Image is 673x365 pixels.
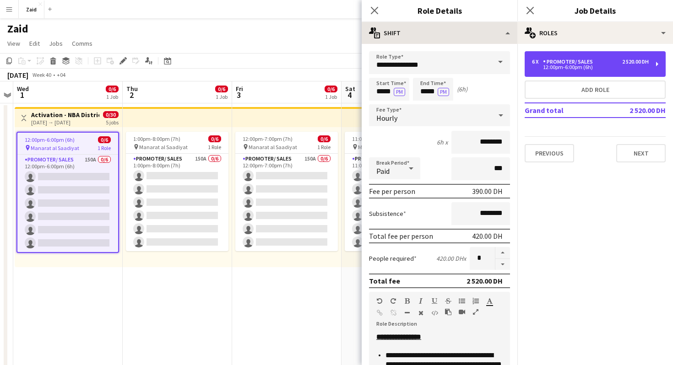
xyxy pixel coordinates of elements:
button: Italic [418,297,424,305]
div: [DATE] [7,70,28,80]
app-card-role: Promoter/ Sales150A0/612:00pm-6:00pm (6h) [17,155,118,252]
span: 2 [125,90,138,100]
button: Text Color [486,297,493,305]
app-card-role: Promoter/ Sales150A0/611:00am-7:00pm (8h) [345,154,447,251]
div: 2 520.00 DH [467,276,503,285]
button: Next [616,144,666,162]
div: Promoter/ Sales [543,59,597,65]
div: 6 x [532,59,543,65]
div: 1 Job [106,93,118,100]
h3: Activation - NBA District [31,111,99,119]
h1: Zaid [7,22,28,36]
app-job-card: 1:00pm-8:00pm (7h)0/6 Manarat al Saadiyat1 RolePromoter/ Sales150A0/61:00pm-8:00pm (7h) [126,132,228,251]
button: Strikethrough [445,297,451,305]
label: Subsistence [369,209,406,218]
button: Increase [495,247,510,259]
button: Insert video [459,308,465,316]
button: Bold [404,297,410,305]
span: 4 [344,90,355,100]
button: PM [394,88,405,96]
button: Underline [431,297,438,305]
span: 1:00pm-8:00pm (7h) [133,135,180,142]
button: Previous [525,144,574,162]
span: View [7,39,20,48]
div: [DATE] → [DATE] [31,119,99,126]
span: 3 [234,90,243,100]
app-job-card: 12:00pm-7:00pm (7h)0/6 Manarat al Saadiyat1 RolePromoter/ Sales150A0/612:00pm-7:00pm (7h) [235,132,338,251]
app-card-role: Promoter/ Sales150A0/61:00pm-8:00pm (7h) [126,154,228,251]
td: Grand total [525,103,608,118]
span: 1 Role [98,145,111,151]
div: 2 520.00 DH [622,59,649,65]
span: Sat [345,85,355,93]
span: 0/6 [318,135,331,142]
div: 6h x [437,138,448,146]
span: 0/30 [103,111,119,118]
button: PM [438,88,449,96]
span: 0/6 [208,135,221,142]
app-job-card: 12:00pm-6:00pm (6h)0/6 Manarat al Saadiyat1 RolePromoter/ Sales150A0/612:00pm-6:00pm (6h) [16,132,119,253]
button: Zaid [19,0,44,18]
span: Edit [29,39,40,48]
span: Jobs [49,39,63,48]
div: Fee per person [369,187,415,196]
span: 1 Role [317,144,331,150]
span: Fri [236,85,243,93]
span: 11:00am-7:00pm (8h) [352,135,402,142]
div: 5 jobs [106,118,119,126]
button: Ordered List [472,297,479,305]
button: Decrease [495,259,510,270]
div: Shift [362,22,517,44]
div: (6h) [457,85,467,93]
button: Redo [390,297,396,305]
button: Clear Formatting [418,309,424,317]
div: 1 Job [216,93,228,100]
span: 1 Role [208,144,221,150]
div: 1 Job [325,93,337,100]
span: 0/6 [98,136,111,143]
span: Paid [376,166,390,176]
div: 420.00 DH x [436,254,466,263]
span: 12:00pm-7:00pm (7h) [243,135,293,142]
span: 12:00pm-6:00pm (6h) [25,136,75,143]
div: 12:00pm-6:00pm (6h) [532,65,649,70]
a: View [4,38,24,49]
span: 0/6 [215,86,228,92]
span: 1 [16,90,29,100]
button: HTML Code [431,309,438,317]
span: 0/6 [106,86,119,92]
a: Edit [26,38,43,49]
div: +04 [57,71,65,78]
span: Manarat al Saadiyat [139,144,188,150]
app-job-card: 11:00am-7:00pm (8h)0/6 Manarat al Saadiyat1 RolePromoter/ Sales150A0/611:00am-7:00pm (8h) [345,132,447,251]
span: Week 40 [30,71,53,78]
td: 2 520.00 DH [608,103,666,118]
a: Comms [68,38,96,49]
button: Horizontal Line [404,309,410,317]
div: 420.00 DH [472,231,503,241]
span: Wed [17,85,29,93]
div: 390.00 DH [472,187,503,196]
div: Total fee [369,276,400,285]
span: Thu [126,85,138,93]
span: Comms [72,39,92,48]
div: Roles [517,22,673,44]
span: Hourly [376,113,397,123]
span: 0/6 [325,86,337,92]
span: Manarat al Saadiyat [358,144,407,150]
h3: Role Details [362,5,517,16]
button: Unordered List [459,297,465,305]
app-card-role: Promoter/ Sales150A0/612:00pm-7:00pm (7h) [235,154,338,251]
span: Manarat al Saadiyat [31,145,79,151]
button: Undo [376,297,383,305]
a: Jobs [45,38,66,49]
label: People required [369,254,417,263]
button: Paste as plain text [445,308,451,316]
button: Add role [525,81,666,99]
button: Fullscreen [472,308,479,316]
h3: Job Details [517,5,673,16]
